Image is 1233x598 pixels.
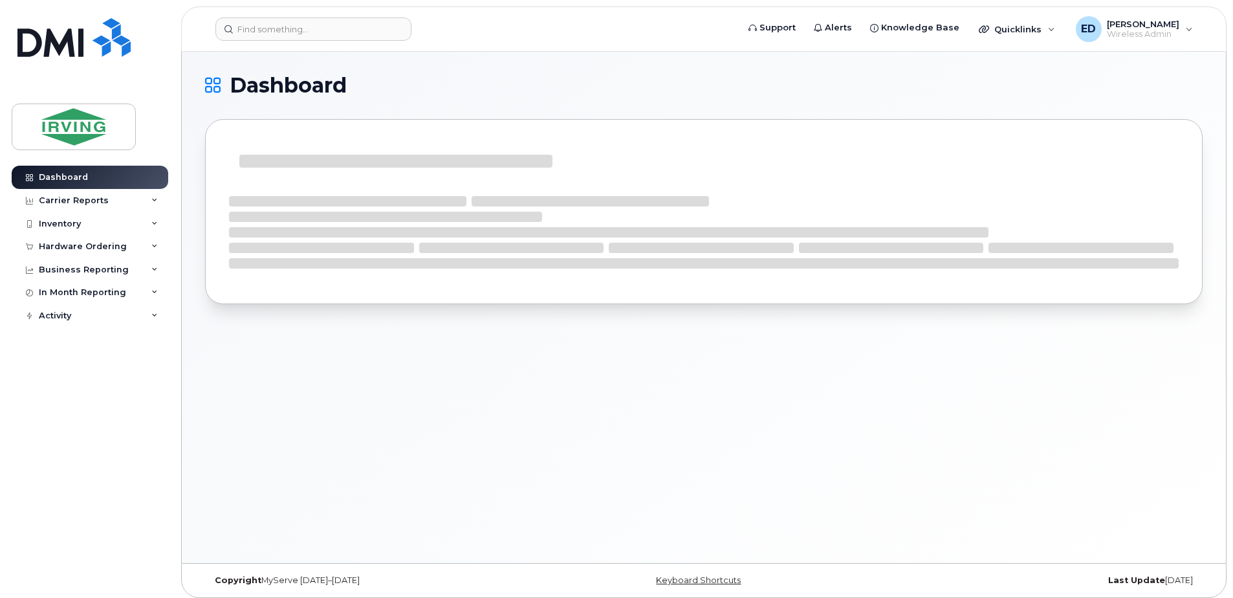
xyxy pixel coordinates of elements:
div: [DATE] [870,575,1203,586]
strong: Copyright [215,575,261,585]
a: Keyboard Shortcuts [656,575,741,585]
strong: Last Update [1108,575,1165,585]
div: MyServe [DATE]–[DATE] [205,575,538,586]
span: Dashboard [230,76,347,95]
